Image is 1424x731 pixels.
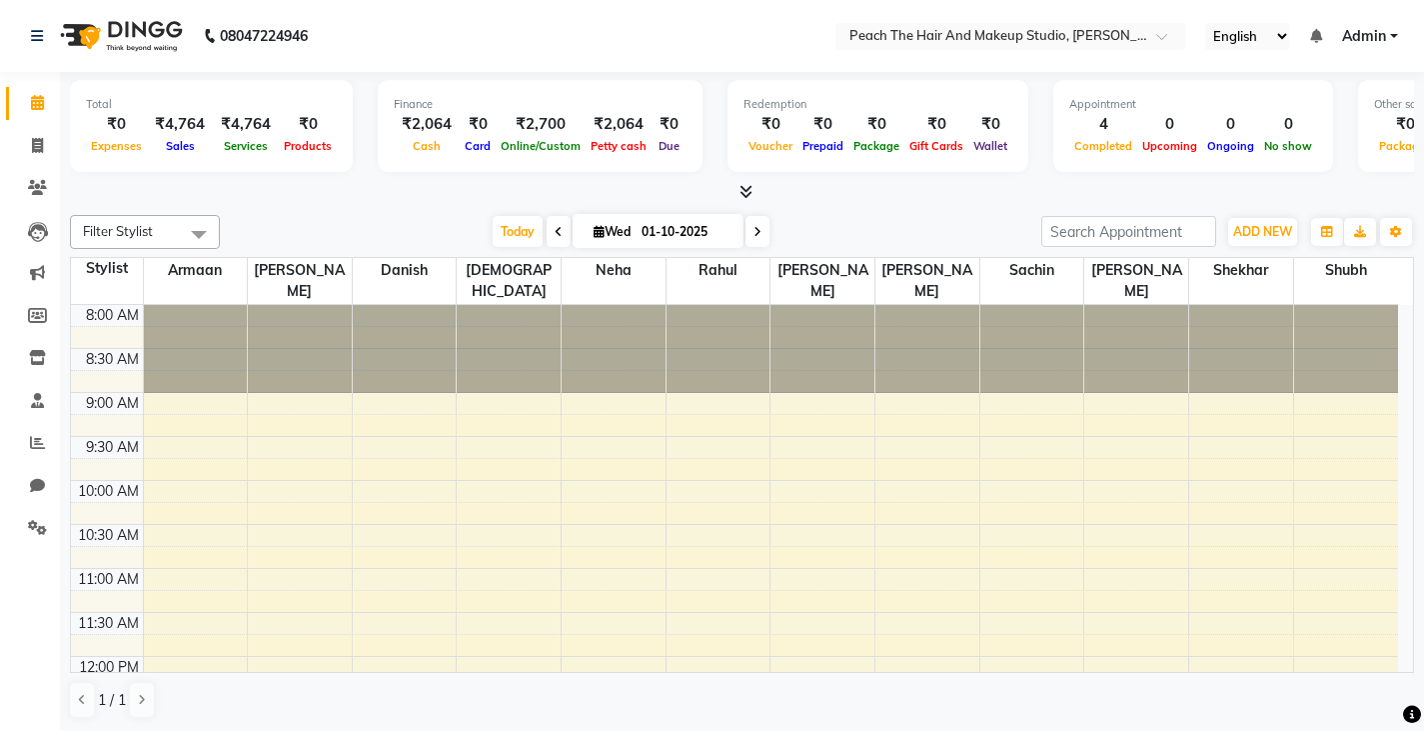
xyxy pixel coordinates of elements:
[1342,26,1386,47] span: Admin
[147,113,213,136] div: ₹4,764
[968,139,1012,153] span: Wallet
[1137,113,1202,136] div: 0
[904,113,968,136] div: ₹0
[82,305,143,326] div: 8:00 AM
[1228,218,1297,246] button: ADD NEW
[1137,139,1202,153] span: Upcoming
[636,217,735,247] input: 2025-10-01
[82,349,143,370] div: 8:30 AM
[219,139,273,153] span: Services
[848,139,904,153] span: Package
[1259,139,1317,153] span: No show
[1069,113,1137,136] div: 4
[1189,258,1293,283] span: Shekhar
[875,258,979,304] span: [PERSON_NAME]
[51,8,188,64] img: logo
[1069,96,1317,113] div: Appointment
[743,96,1012,113] div: Redemption
[1041,216,1216,247] input: Search Appointment
[86,96,337,113] div: Total
[460,139,496,153] span: Card
[86,113,147,136] div: ₹0
[71,258,143,279] div: Stylist
[797,139,848,153] span: Prepaid
[220,8,308,64] b: 08047224946
[1202,139,1259,153] span: Ongoing
[144,258,248,283] span: Armaan
[770,258,874,304] span: [PERSON_NAME]
[654,139,685,153] span: Due
[74,613,143,634] div: 11:30 AM
[496,139,586,153] span: Online/Custom
[797,113,848,136] div: ₹0
[82,393,143,414] div: 9:00 AM
[74,481,143,502] div: 10:00 AM
[394,113,460,136] div: ₹2,064
[1294,258,1398,283] span: Shubh
[86,139,147,153] span: Expenses
[743,113,797,136] div: ₹0
[74,569,143,590] div: 11:00 AM
[213,113,279,136] div: ₹4,764
[460,113,496,136] div: ₹0
[161,139,200,153] span: Sales
[83,223,153,239] span: Filter Stylist
[496,113,586,136] div: ₹2,700
[74,525,143,546] div: 10:30 AM
[1233,224,1292,239] span: ADD NEW
[457,258,561,304] span: [DEMOGRAPHIC_DATA]
[98,690,126,711] span: 1 / 1
[1202,113,1259,136] div: 0
[394,96,687,113] div: Finance
[667,258,770,283] span: Rahul
[968,113,1012,136] div: ₹0
[652,113,687,136] div: ₹0
[586,113,652,136] div: ₹2,064
[1069,139,1137,153] span: Completed
[353,258,457,283] span: Danish
[1084,258,1188,304] span: [PERSON_NAME]
[562,258,666,283] span: Neha
[980,258,1084,283] span: Sachin
[589,224,636,239] span: Wed
[279,113,337,136] div: ₹0
[408,139,446,153] span: Cash
[586,139,652,153] span: Petty cash
[493,216,543,247] span: Today
[82,437,143,458] div: 9:30 AM
[848,113,904,136] div: ₹0
[248,258,352,304] span: [PERSON_NAME]
[1259,113,1317,136] div: 0
[904,139,968,153] span: Gift Cards
[75,657,143,678] div: 12:00 PM
[279,139,337,153] span: Products
[743,139,797,153] span: Voucher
